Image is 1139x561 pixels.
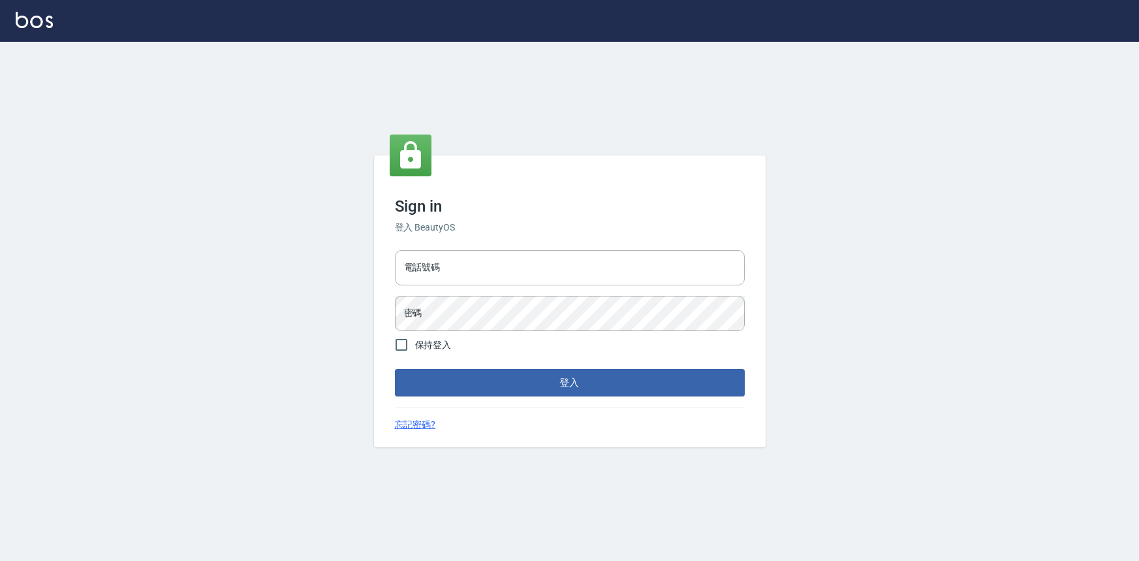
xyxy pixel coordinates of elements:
h3: Sign in [395,197,745,216]
a: 忘記密碼? [395,418,436,432]
img: Logo [16,12,53,28]
span: 保持登入 [415,338,452,352]
h6: 登入 BeautyOS [395,221,745,234]
button: 登入 [395,369,745,396]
